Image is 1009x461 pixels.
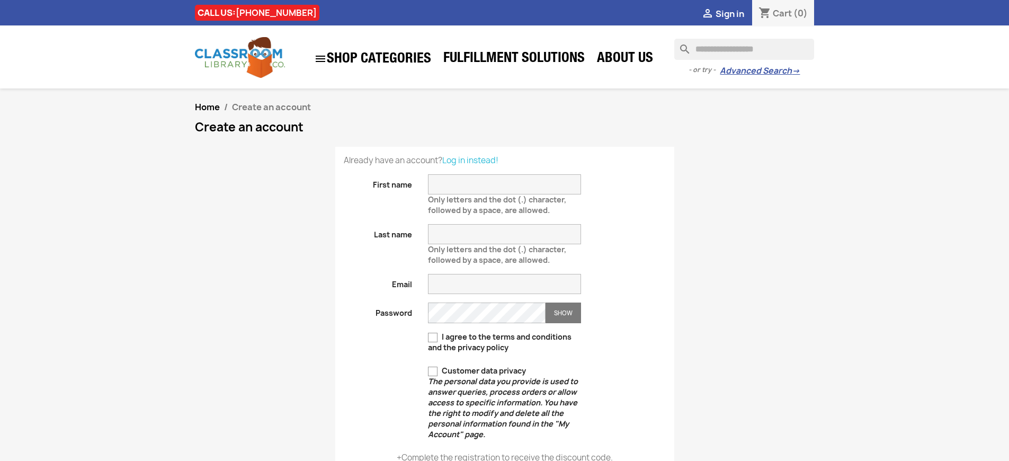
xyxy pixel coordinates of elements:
span: Create an account [232,101,311,113]
a: About Us [592,49,658,70]
a: Fulfillment Solutions [438,49,590,70]
a:  Sign in [701,8,744,20]
button: Show [546,303,581,323]
a: [PHONE_NUMBER] [236,7,317,19]
div: CALL US: [195,5,319,21]
span: - or try - [689,65,720,75]
i:  [314,52,327,65]
a: Advanced Search→ [720,66,800,76]
input: Password input [428,303,546,323]
span: → [792,66,800,76]
input: Search [674,39,814,60]
p: Already have an account? [344,155,666,166]
label: Password [336,303,421,318]
i:  [701,8,714,21]
span: Only letters and the dot (.) character, followed by a space, are allowed. [428,240,566,265]
em: The personal data you provide is used to answer queries, process orders or allow access to specif... [428,376,578,439]
i: shopping_cart [758,7,771,20]
span: Cart [773,7,792,19]
label: First name [336,174,421,190]
label: I agree to the terms and conditions and the privacy policy [428,332,581,353]
label: Customer data privacy [428,366,581,440]
label: Email [336,274,421,290]
img: Classroom Library Company [195,37,285,78]
a: SHOP CATEGORIES [309,47,436,70]
span: Only letters and the dot (.) character, followed by a space, are allowed. [428,190,566,215]
a: Home [195,101,220,113]
span: Sign in [716,8,744,20]
span: (0) [793,7,808,19]
i: search [674,39,687,51]
h1: Create an account [195,121,815,134]
a: Log in instead! [442,155,498,166]
label: Last name [336,224,421,240]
